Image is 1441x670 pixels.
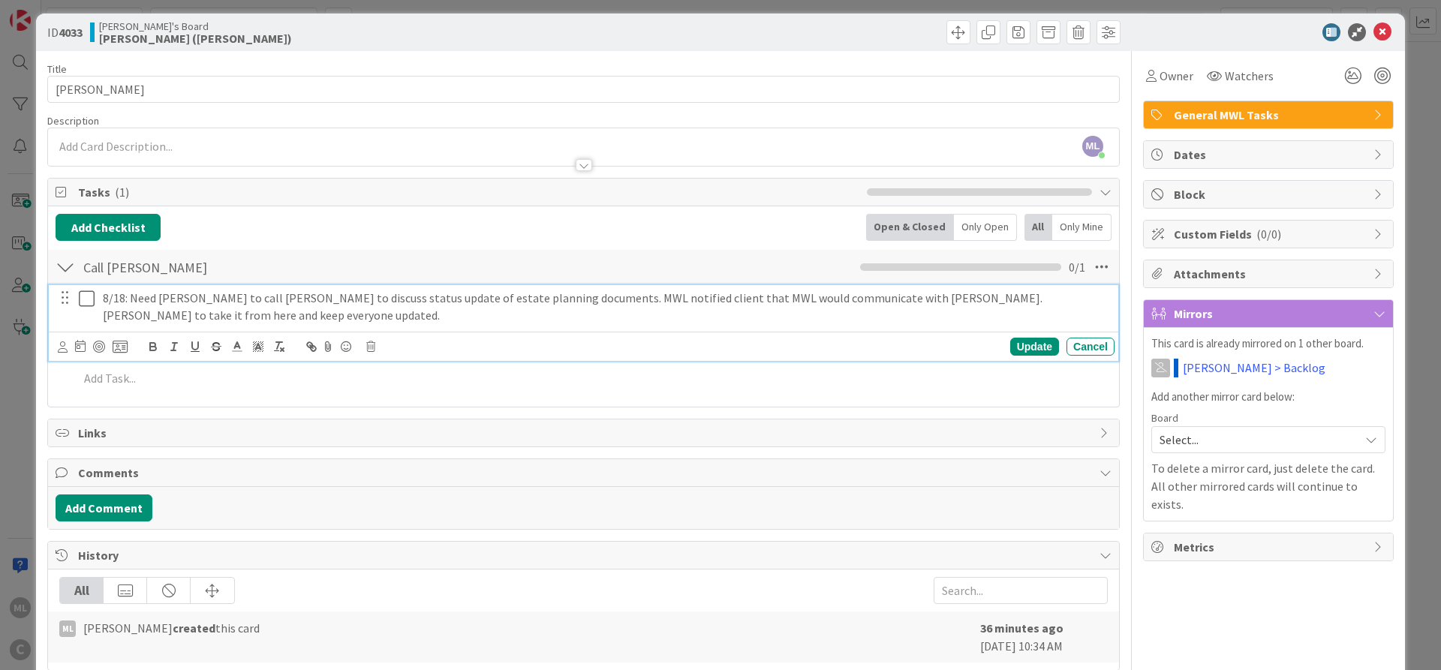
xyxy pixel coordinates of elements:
button: Add Checklist [56,214,161,241]
span: Custom Fields [1174,225,1366,243]
div: All [60,578,104,603]
span: ID [47,23,83,41]
span: 0 / 1 [1069,258,1085,276]
div: ML [59,620,76,637]
span: Owner [1160,67,1193,85]
p: Add another mirror card below: [1151,389,1385,406]
b: [PERSON_NAME] ([PERSON_NAME]) [99,32,292,44]
span: Watchers [1225,67,1274,85]
div: All [1024,214,1052,241]
span: Links [78,424,1092,442]
input: Search... [934,577,1108,604]
div: Only Mine [1052,214,1112,241]
button: Add Comment [56,494,152,521]
span: Select... [1160,429,1352,450]
span: [PERSON_NAME]'s Board [99,20,292,32]
span: Block [1174,185,1366,203]
span: ML [1082,136,1103,157]
div: Cancel [1066,338,1115,356]
p: 8/18: Need [PERSON_NAME] to call [PERSON_NAME] to discuss status update of estate planning docume... [103,290,1109,323]
p: This card is already mirrored on 1 other board. [1151,335,1385,353]
span: Comments [78,464,1092,482]
a: [PERSON_NAME] > Backlog [1183,359,1325,377]
span: Tasks [78,183,859,201]
span: General MWL Tasks [1174,106,1366,124]
span: Board [1151,413,1178,423]
b: 36 minutes ago [980,620,1063,635]
span: Metrics [1174,538,1366,556]
b: 4033 [59,25,83,40]
label: Title [47,62,67,76]
div: Update [1010,338,1059,356]
b: created [173,620,215,635]
span: Mirrors [1174,305,1366,323]
span: ( 1 ) [115,185,129,200]
span: [PERSON_NAME] this card [83,619,260,637]
span: Dates [1174,146,1366,164]
span: Attachments [1174,265,1366,283]
p: To delete a mirror card, just delete the card. All other mirrored cards will continue to exists. [1151,459,1385,513]
span: ( 0/0 ) [1256,227,1281,242]
div: Only Open [954,214,1017,241]
div: [DATE] 10:34 AM [980,619,1108,655]
div: Open & Closed [866,214,954,241]
input: Add Checklist... [78,254,416,281]
span: Description [47,114,99,128]
span: History [78,546,1092,564]
input: type card name here... [47,76,1120,103]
